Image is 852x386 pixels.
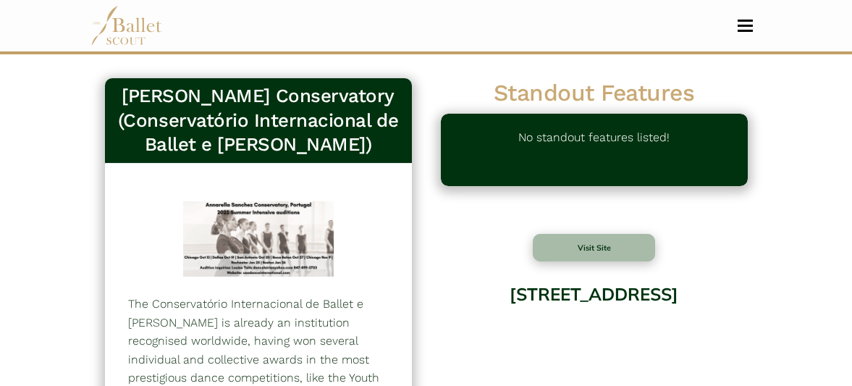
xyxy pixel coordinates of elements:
[518,128,670,172] p: No standout features listed!
[533,234,656,261] button: Visit Site
[441,78,748,108] h2: Standout Features
[728,19,762,33] button: Toggle navigation
[117,84,400,157] h3: [PERSON_NAME] Conservatory (Conservatório Internacional de Ballet e [PERSON_NAME])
